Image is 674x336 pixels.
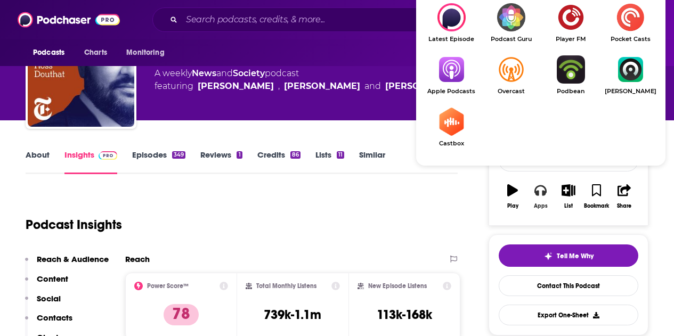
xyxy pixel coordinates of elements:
[499,275,638,296] a: Contact This Podcast
[481,3,541,43] a: Podcast GuruPodcast Guru
[337,151,344,159] div: 11
[33,45,64,60] span: Podcasts
[481,55,541,95] a: OvercastOvercast
[507,203,518,209] div: Play
[499,244,638,267] button: tell me why sparkleTell Me Why
[37,293,61,304] p: Social
[364,80,381,93] span: and
[25,293,61,313] button: Social
[600,88,660,95] span: [PERSON_NAME]
[99,151,117,160] img: Podchaser Pro
[25,313,72,332] button: Contacts
[534,203,548,209] div: Apps
[147,282,189,290] h2: Power Score™
[26,217,122,233] h1: Podcast Insights
[257,150,301,174] a: Credits86
[119,43,178,63] button: open menu
[155,80,461,93] span: featuring
[582,177,610,216] button: Bookmark
[541,55,600,95] a: PodbeanPodbean
[37,313,72,323] p: Contacts
[37,254,109,264] p: Reach & Audience
[600,55,660,95] a: Castro[PERSON_NAME]
[421,108,481,147] a: CastboxCastbox
[481,88,541,95] span: Overcast
[172,151,185,159] div: 349
[481,36,541,43] span: Podcast Guru
[84,45,107,60] span: Charts
[182,11,457,28] input: Search podcasts, credits, & more...
[77,43,113,63] a: Charts
[541,36,600,43] span: Player FM
[555,177,582,216] button: List
[192,68,216,78] a: News
[541,3,600,43] a: Player FMPlayer FM
[421,3,481,43] div: Interesting Times with Ross Douthat on Latest Episode
[256,282,316,290] h2: Total Monthly Listens
[359,150,385,174] a: Similar
[315,150,344,174] a: Lists11
[198,80,274,93] a: Ross Douthat
[37,274,68,284] p: Content
[526,177,554,216] button: Apps
[18,10,120,30] img: Podchaser - Follow, Share and Rate Podcasts
[64,150,117,174] a: InsightsPodchaser Pro
[611,177,638,216] button: Share
[290,151,301,159] div: 86
[126,45,164,60] span: Monitoring
[421,36,481,43] span: Latest Episode
[368,282,427,290] h2: New Episode Listens
[377,307,432,323] h3: 113k-168k
[617,203,631,209] div: Share
[28,20,134,127] img: Interesting Times with Ross Douthat
[499,177,526,216] button: Play
[278,80,280,93] span: ,
[164,304,199,325] p: 78
[600,36,660,43] span: Pocket Casts
[421,55,481,95] a: Apple PodcastsApple Podcasts
[152,7,553,32] div: Search podcasts, credits, & more...
[125,254,150,264] h2: Reach
[233,68,265,78] a: Society
[25,254,109,274] button: Reach & Audience
[264,307,321,323] h3: 739k-1.1m
[26,150,50,174] a: About
[237,151,242,159] div: 1
[421,88,481,95] span: Apple Podcasts
[216,68,233,78] span: and
[385,80,461,93] a: Lydia Polgreen
[132,150,185,174] a: Episodes349
[541,88,600,95] span: Podbean
[600,3,660,43] a: Pocket CastsPocket Casts
[584,203,609,209] div: Bookmark
[284,80,360,93] a: Michelle Goldberg
[499,305,638,325] button: Export One-Sheet
[557,252,594,260] span: Tell Me Why
[26,43,78,63] button: open menu
[564,203,573,209] div: List
[25,274,68,293] button: Content
[544,252,553,260] img: tell me why sparkle
[155,67,461,93] div: A weekly podcast
[421,140,481,147] span: Castbox
[200,150,242,174] a: Reviews1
